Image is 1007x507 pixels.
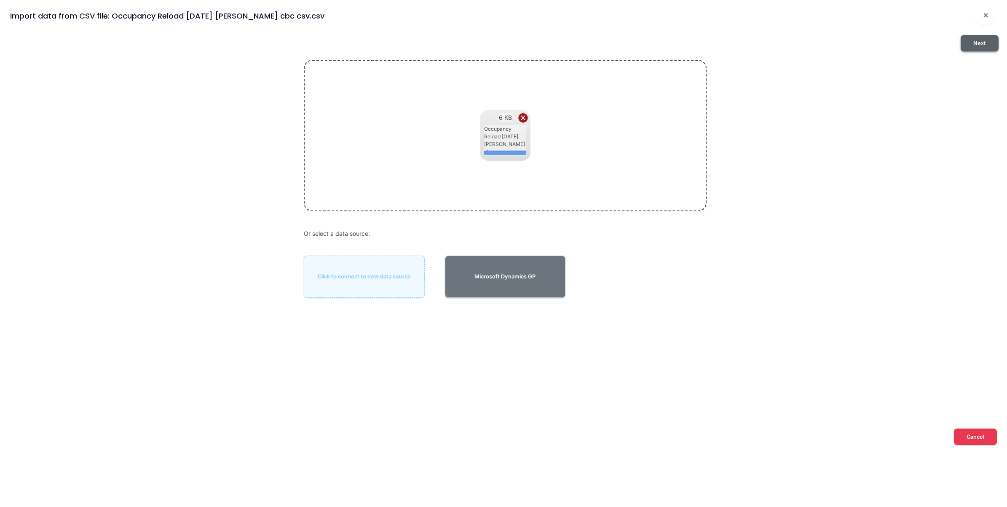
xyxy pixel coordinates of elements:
[484,125,526,156] span: Occupancy Reload [DATE] [PERSON_NAME] cbc csv.csv
[304,256,425,298] button: Click to connect to new data source
[983,10,988,20] span: ×
[975,5,996,25] button: Close
[499,113,512,122] span: 6 KB
[961,35,999,51] button: Next
[954,429,997,445] button: Cancel
[10,10,324,22] div: Import data from CSV file: Occupancy Reload [DATE] [PERSON_NAME] cbc csv.csv
[445,256,566,298] button: Microsoft Dynamics GP
[304,229,707,238] div: Or select a data source:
